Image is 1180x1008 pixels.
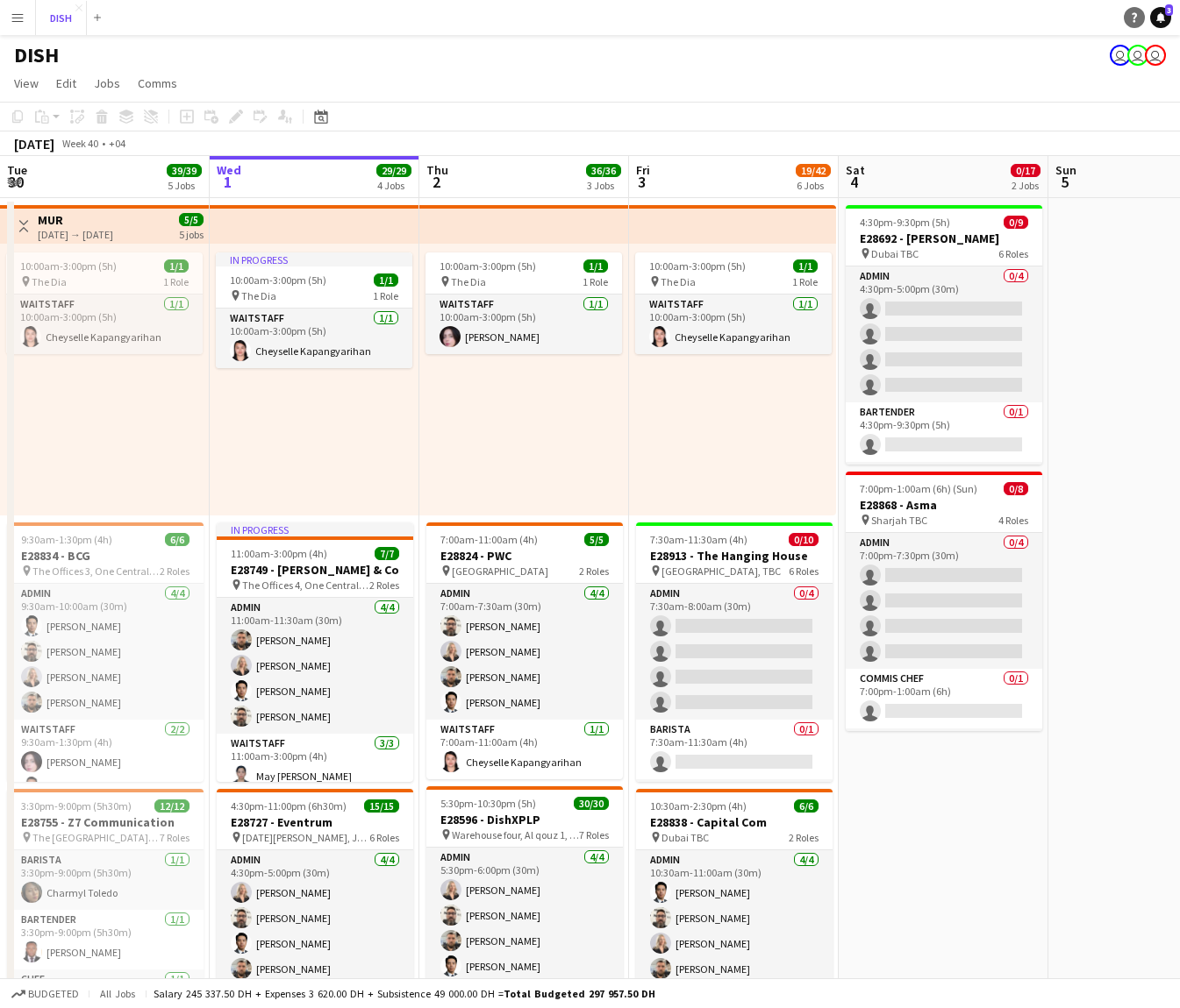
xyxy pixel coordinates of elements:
[426,295,622,354] app-card-role: Waitstaff1/110:00am-3:00pm (5h)[PERSON_NAME]
[217,734,413,844] app-card-role: Waitstaff3/311:00am-3:00pm (4h)May [PERSON_NAME]
[97,987,139,1000] span: All jobs
[4,172,27,192] span: 30
[216,252,412,368] div: In progress10:00am-3:00pm (5h)1/1 The Dia1 RoleWaitstaff1/110:00am-3:00pm (5h)Cheyselle Kapangyar...
[377,179,411,192] div: 4 Jobs
[7,584,204,720] app-card-role: Admin4/49:30am-10:00am (30m)[PERSON_NAME][PERSON_NAME][PERSON_NAME][PERSON_NAME]
[998,514,1028,527] span: 4 Roles
[241,289,276,302] span: The Dia
[376,164,411,177] span: 29/29
[32,275,67,288] span: The Dia
[7,162,27,178] span: Tue
[636,720,833,779] app-card-role: Barista0/17:30am-11:30am (4h)
[7,72,46,95] a: View
[426,252,622,354] app-job-card: 10:00am-3:00pm (5h)1/1 The Dia1 RoleWaitstaff1/110:00am-3:00pm (5h)[PERSON_NAME]
[374,273,398,287] span: 1/1
[21,533,112,546] span: 9:30am-1:30pm (4h)
[6,252,203,354] div: 10:00am-3:00pm (5h)1/1 The Dia1 RoleWaitstaff1/110:00am-3:00pm (5h)Cheyselle Kapangyarihan
[846,205,1042,465] app-job-card: 4:30pm-9:30pm (5h)0/9E28692 - [PERSON_NAME] Dubai TBC6 RolesAdmin0/44:30pm-5:00pm (30m) Bartender...
[6,295,203,354] app-card-role: Waitstaff1/110:00am-3:00pm (5h)Cheyselle Kapangyarihan
[14,75,39,91] span: View
[426,548,623,564] h3: E28824 - PWC
[217,522,413,782] app-job-card: In progress11:00am-3:00pm (4h)7/7E28749 - [PERSON_NAME] & Co The Offices 4, One Central DIFC2 Rol...
[32,831,160,844] span: The [GEOGRAPHIC_DATA], [GEOGRAPHIC_DATA]
[636,522,833,782] div: 7:30am-11:30am (4h)0/10E28913 - The Hanging House [GEOGRAPHIC_DATA], TBC6 RolesAdmin0/47:30am-8:0...
[636,162,650,178] span: Fri
[217,814,413,830] h3: E28727 - Eventrum
[160,564,190,578] span: 2 Roles
[789,831,819,844] span: 2 Roles
[216,309,412,368] app-card-role: Waitstaff1/110:00am-3:00pm (5h)Cheyselle Kapangyarihan
[846,402,1042,462] app-card-role: Bartender0/14:30pm-9:30pm (5h)
[179,213,204,226] span: 5/5
[843,172,865,192] span: 4
[58,137,102,150] span: Week 40
[860,216,950,229] span: 4:30pm-9:30pm (5h)
[167,164,202,177] span: 39/39
[1012,179,1040,192] div: 2 Jobs
[797,179,830,192] div: 6 Jobs
[1004,216,1028,229] span: 0/9
[230,273,326,287] span: 10:00am-3:00pm (5h)
[424,172,448,192] span: 2
[49,72,83,95] a: Edit
[846,162,865,178] span: Sat
[846,497,1042,513] h3: E28868 - Asma
[636,850,833,986] app-card-role: Admin4/410:30am-11:00am (30m)[PERSON_NAME][PERSON_NAME][PERSON_NAME][PERSON_NAME]
[793,259,818,273] span: 1/1
[635,295,832,354] app-card-role: Waitstaff1/110:00am-3:00pm (5h)Cheyselle Kapangyarihan
[164,259,189,273] span: 1/1
[179,226,204,241] div: 5 jobs
[440,259,536,273] span: 10:00am-3:00pm (5h)
[242,579,369,592] span: The Offices 4, One Central DIFC
[846,472,1042,731] app-job-card: 7:00pm-1:00am (6h) (Sun)0/8E28868 - Asma Sharjah TBC4 RolesAdmin0/47:00pm-7:30pm (30m) Commis Che...
[7,850,204,910] app-card-role: Barista1/13:30pm-9:00pm (5h30m)Charmyl Toledo
[160,831,190,844] span: 7 Roles
[452,564,548,578] span: [GEOGRAPHIC_DATA]
[7,522,204,782] app-job-card: 9:30am-1:30pm (4h)6/6E28834 - BCG The Offices 3, One Central DIFC2 RolesAdmin4/49:30am-10:00am (3...
[574,797,609,810] span: 30/30
[846,669,1042,728] app-card-role: Commis Chef0/17:00pm-1:00am (6h)
[217,562,413,578] h3: E28749 - [PERSON_NAME] & Co
[154,799,190,813] span: 12/12
[38,212,113,228] h3: MUR
[7,548,204,564] h3: E28834 - BCG
[871,514,927,527] span: Sharjah TBC
[583,259,608,273] span: 1/1
[633,172,650,192] span: 3
[20,259,117,273] span: 10:00am-3:00pm (5h)
[789,564,819,578] span: 6 Roles
[1150,7,1171,28] a: 3
[14,135,54,153] div: [DATE]
[426,720,623,779] app-card-role: Waitstaff1/17:00am-11:00am (4h)Cheyselle Kapangyarihan
[871,247,919,260] span: Dubai TBC
[373,289,398,302] span: 1 Role
[7,720,204,805] app-card-role: Waitstaff2/29:30am-1:30pm (4h)[PERSON_NAME]Renante Ones
[242,831,369,844] span: [DATE][PERSON_NAME], Jumeirah 2, [GEOGRAPHIC_DATA]
[587,179,620,192] div: 3 Jobs
[7,910,204,969] app-card-role: Bartender1/13:30pm-9:00pm (5h30m)[PERSON_NAME]
[662,564,781,578] span: [GEOGRAPHIC_DATA], TBC
[504,987,655,1000] span: Total Budgeted 297 957.50 DH
[440,533,538,546] span: 7:00am-11:00am (4h)
[231,547,327,560] span: 11:00am-3:00pm (4h)
[796,164,831,177] span: 19/42
[426,522,623,779] app-job-card: 7:00am-11:00am (4h)5/5E28824 - PWC [GEOGRAPHIC_DATA]2 RolesAdmin4/47:00am-7:30am (30m)[PERSON_NAM...
[650,533,747,546] span: 7:30am-11:30am (4h)
[38,228,113,241] div: [DATE] → [DATE]
[9,984,82,1004] button: Budgeted
[860,482,977,495] span: 7:00pm-1:00am (6h) (Sun)
[94,75,120,91] span: Jobs
[451,275,486,288] span: The Dia
[138,75,177,91] span: Comms
[636,584,833,720] app-card-role: Admin0/47:30am-8:00am (30m)
[21,799,132,813] span: 3:30pm-9:00pm (5h30m)
[1055,162,1076,178] span: Sun
[635,252,832,354] div: 10:00am-3:00pm (5h)1/1 The Dia1 RoleWaitstaff1/110:00am-3:00pm (5h)Cheyselle Kapangyarihan
[1004,482,1028,495] span: 0/8
[426,584,623,720] app-card-role: Admin4/47:00am-7:30am (30m)[PERSON_NAME][PERSON_NAME][PERSON_NAME][PERSON_NAME]
[661,275,696,288] span: The Dia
